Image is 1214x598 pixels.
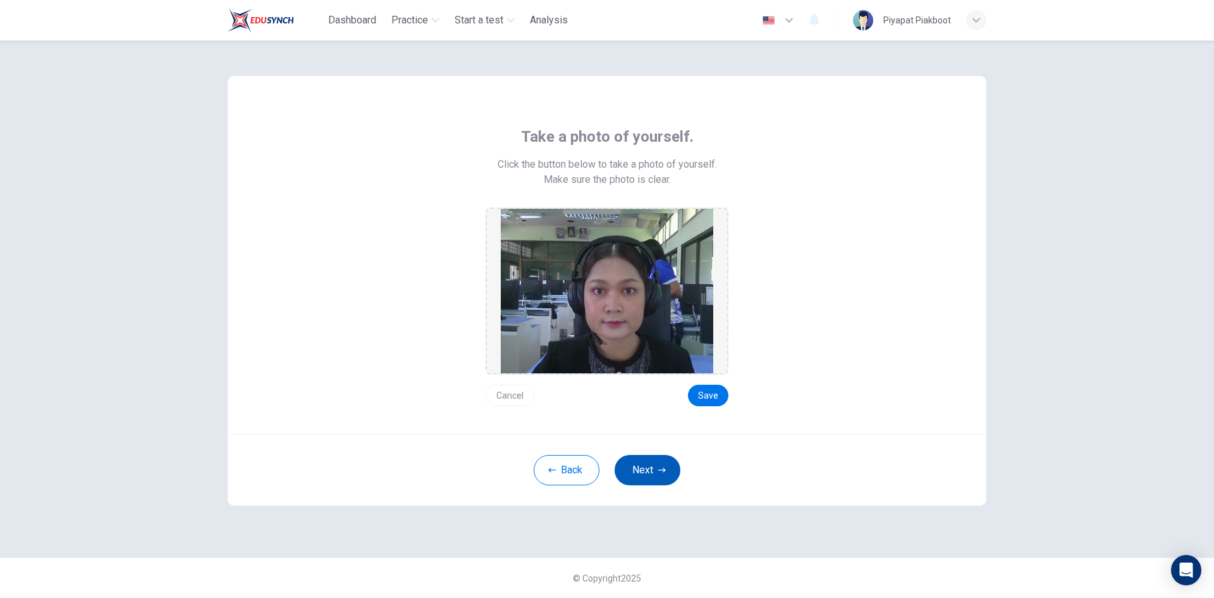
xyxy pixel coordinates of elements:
[498,157,717,172] span: Click the button below to take a photo of yourself.
[761,16,776,25] img: en
[688,385,728,406] button: Save
[534,455,599,485] button: Back
[883,13,951,28] div: Piyapat Piakboot
[1171,555,1201,585] div: Open Intercom Messenger
[615,455,680,485] button: Next
[450,9,520,32] button: Start a test
[525,9,573,32] button: Analysis
[455,13,503,28] span: Start a test
[530,13,568,28] span: Analysis
[853,10,873,30] img: Profile picture
[228,8,294,33] img: Train Test logo
[573,573,641,583] span: © Copyright 2025
[544,172,671,187] span: Make sure the photo is clear.
[328,13,376,28] span: Dashboard
[501,209,713,373] img: preview screemshot
[228,8,323,33] a: Train Test logo
[323,9,381,32] button: Dashboard
[386,9,445,32] button: Practice
[391,13,428,28] span: Practice
[486,385,534,406] button: Cancel
[521,127,694,147] span: Take a photo of yourself.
